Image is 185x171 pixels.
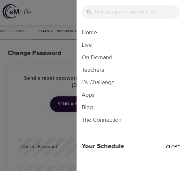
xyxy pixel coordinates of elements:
li: Live [77,39,185,51]
li: Blog [77,101,185,114]
li: On-Demand [77,51,185,64]
a: Close [166,144,185,151]
input: Find programs, teachers, etc... [95,5,180,19]
li: Teachers [77,64,185,76]
li: Apps [77,89,185,101]
p: Your Schedule [77,142,124,151]
li: 1% Challenge [77,76,185,89]
li: Home [77,26,185,39]
li: The Connection [77,114,185,126]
